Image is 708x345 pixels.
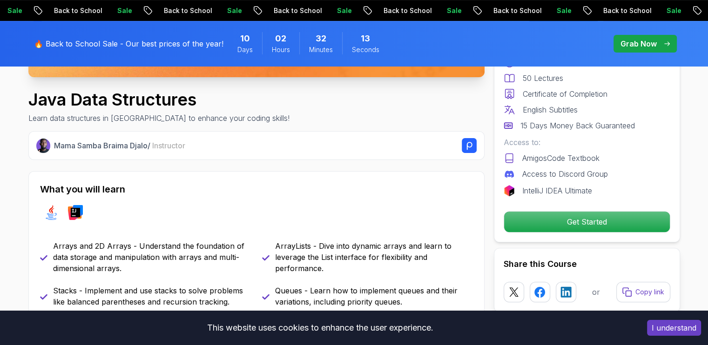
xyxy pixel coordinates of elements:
[361,32,370,45] span: 13 Seconds
[215,6,245,15] p: Sale
[237,45,253,54] span: Days
[545,6,574,15] p: Sale
[7,318,633,338] div: This website uses cookies to enhance the user experience.
[522,185,592,196] p: IntelliJ IDEA Ultimate
[481,6,545,15] p: Back to School
[352,45,379,54] span: Seconds
[272,45,290,54] span: Hours
[504,258,670,271] h2: Share this Course
[591,6,654,15] p: Back to School
[54,140,185,151] p: Mama Samba Braima Djalo /
[44,205,59,220] img: java logo
[371,6,435,15] p: Back to School
[620,38,657,49] p: Grab Now
[504,212,670,232] p: Get Started
[654,6,684,15] p: Sale
[152,6,215,15] p: Back to School
[522,168,608,179] p: Access to Discord Group
[53,240,251,274] p: Arrays and 2D Arrays - Understand the foundation of data storage and manipulation with arrays and...
[42,6,105,15] p: Back to School
[240,32,250,45] span: 10 Days
[53,285,251,307] p: Stacks - Implement and use stacks to solve problems like balanced parentheses and recursion track...
[275,240,473,274] p: ArrayLists - Dive into dynamic arrays and learn to leverage the List interface for flexibility an...
[275,285,473,307] p: Queues - Learn how to implement queues and their variations, including priority queues.
[262,6,325,15] p: Back to School
[40,183,473,196] h2: What you will learn
[316,32,326,45] span: 32 Minutes
[504,137,670,148] p: Access to:
[435,6,465,15] p: Sale
[504,185,515,196] img: jetbrains logo
[34,38,223,49] p: 🔥 Back to School Sale - Our best prices of the year!
[523,104,578,115] p: English Subtitles
[28,113,290,124] p: Learn data structures in [GEOGRAPHIC_DATA] to enhance your coding skills!
[504,211,670,232] button: Get Started
[522,153,600,164] p: AmigosCode Textbook
[592,286,600,298] p: or
[325,6,355,15] p: Sale
[152,141,185,150] span: Instructor
[28,90,290,109] h1: Java Data Structures
[309,45,333,54] span: Minutes
[36,139,51,153] img: Nelson Djalo
[616,282,670,302] button: Copy link
[520,120,635,131] p: 15 Days Money Back Guaranteed
[68,205,83,220] img: intellij logo
[105,6,135,15] p: Sale
[647,320,701,336] button: Accept cookies
[523,88,607,100] p: Certificate of Completion
[523,73,563,84] p: 50 Lectures
[275,32,286,45] span: 2 Hours
[635,287,664,297] p: Copy link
